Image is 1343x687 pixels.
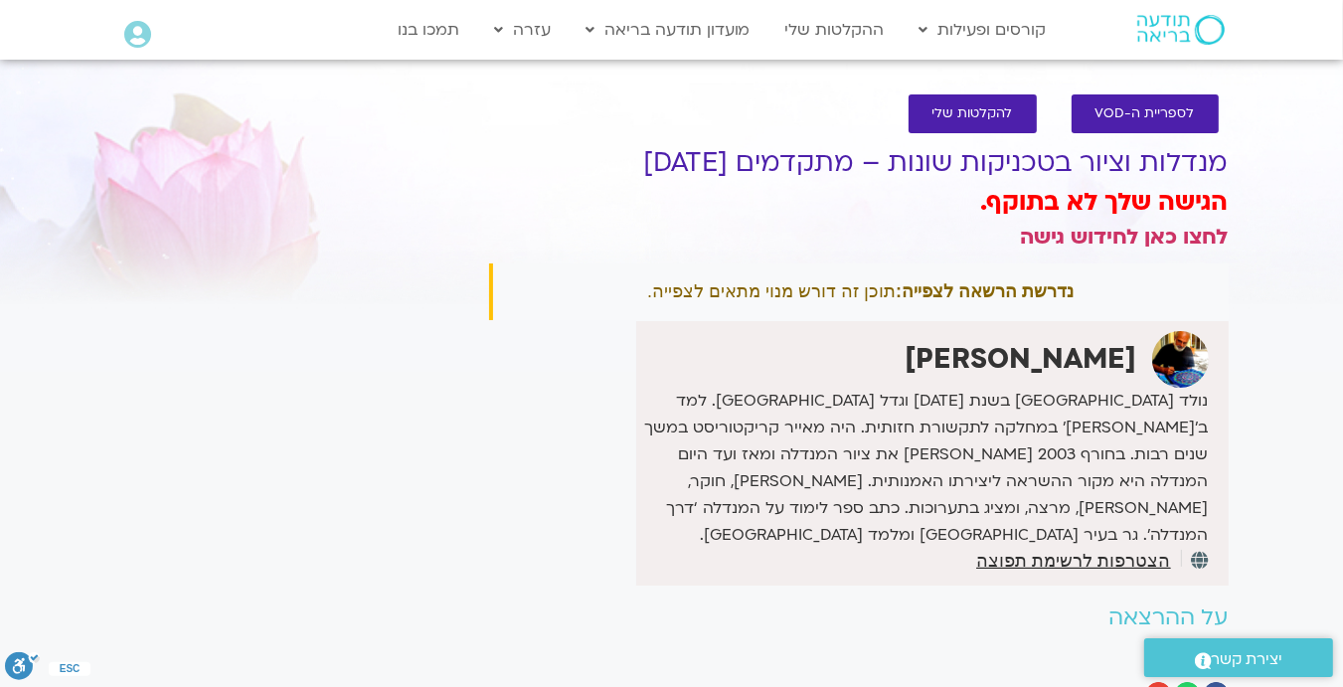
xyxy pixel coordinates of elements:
span: לספריית ה-VOD [1095,106,1195,121]
h3: הגישה שלך לא בתוקף. [489,186,1229,220]
a: עזרה [484,11,561,49]
img: איתן קדמי [1152,331,1209,388]
a: יצירת קשר [1144,638,1333,677]
p: נולד [GEOGRAPHIC_DATA] בשנת [DATE] וגדל [GEOGRAPHIC_DATA]. למד ב’[PERSON_NAME]’ במחלקה לתקשורת חז... [641,388,1208,549]
span: להקלטות שלי [932,106,1013,121]
h1: מנדלות וציור בטכניקות שונות – מתקדמים [DATE] [489,148,1229,178]
strong: נדרשת הרשאה לצפייה: [896,281,1074,301]
a: מועדון תודעה בריאה [576,11,760,49]
a: ההקלטות שלי [775,11,895,49]
h2: על ההרצאה [489,605,1229,630]
img: תודעה בריאה [1137,15,1225,45]
a: תמכו בנו [388,11,469,49]
a: לחצו כאן לחידוש גישה [1021,223,1229,252]
div: תוכן זה דורש מנוי מתאים לצפייה. [489,263,1229,320]
a: קורסים ופעילות [910,11,1057,49]
strong: [PERSON_NAME] [906,340,1137,378]
a: הצטרפות לרשימת תפוצה [976,552,1170,570]
a: להקלטות שלי [909,94,1037,133]
a: לספריית ה-VOD [1072,94,1219,133]
span: יצירת קשר [1212,646,1283,673]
